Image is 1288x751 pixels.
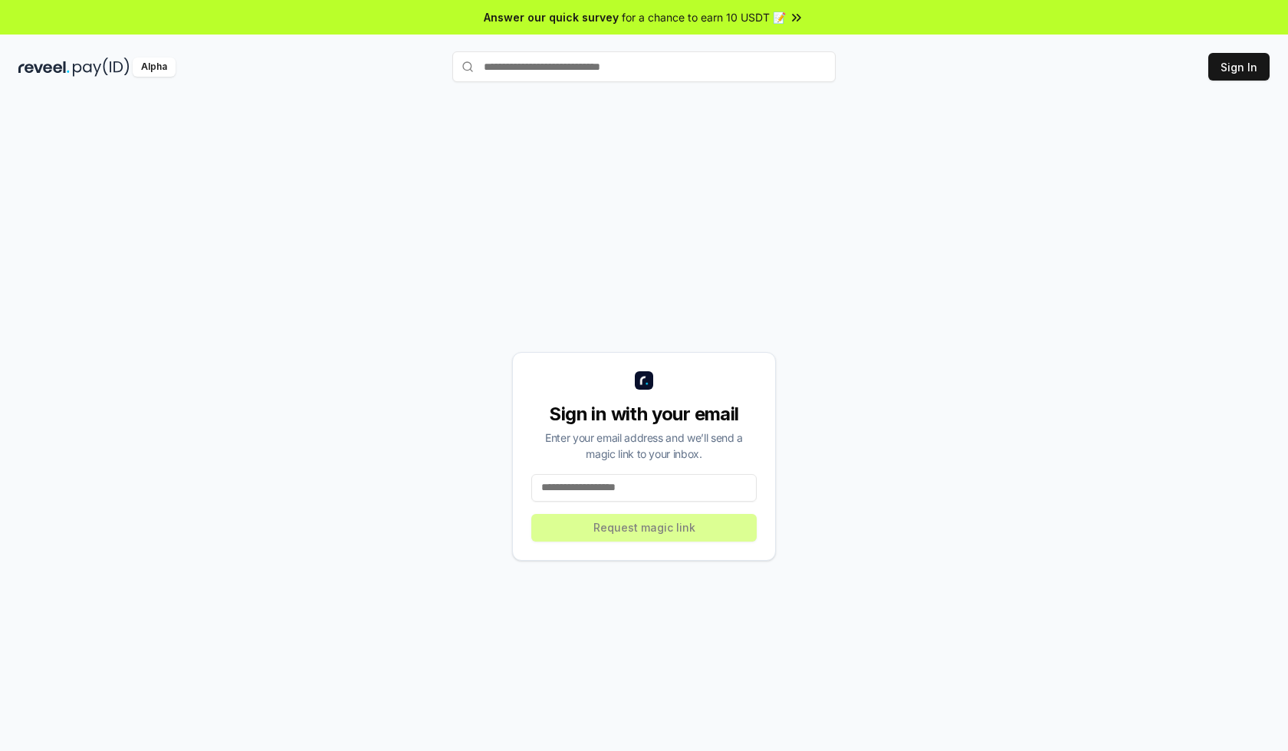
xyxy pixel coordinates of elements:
[73,58,130,77] img: pay_id
[622,9,786,25] span: for a chance to earn 10 USDT 📝
[133,58,176,77] div: Alpha
[635,371,653,390] img: logo_small
[484,9,619,25] span: Answer our quick survey
[531,402,757,427] div: Sign in with your email
[18,58,70,77] img: reveel_dark
[1208,53,1270,81] button: Sign In
[531,430,757,462] div: Enter your email address and we’ll send a magic link to your inbox.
